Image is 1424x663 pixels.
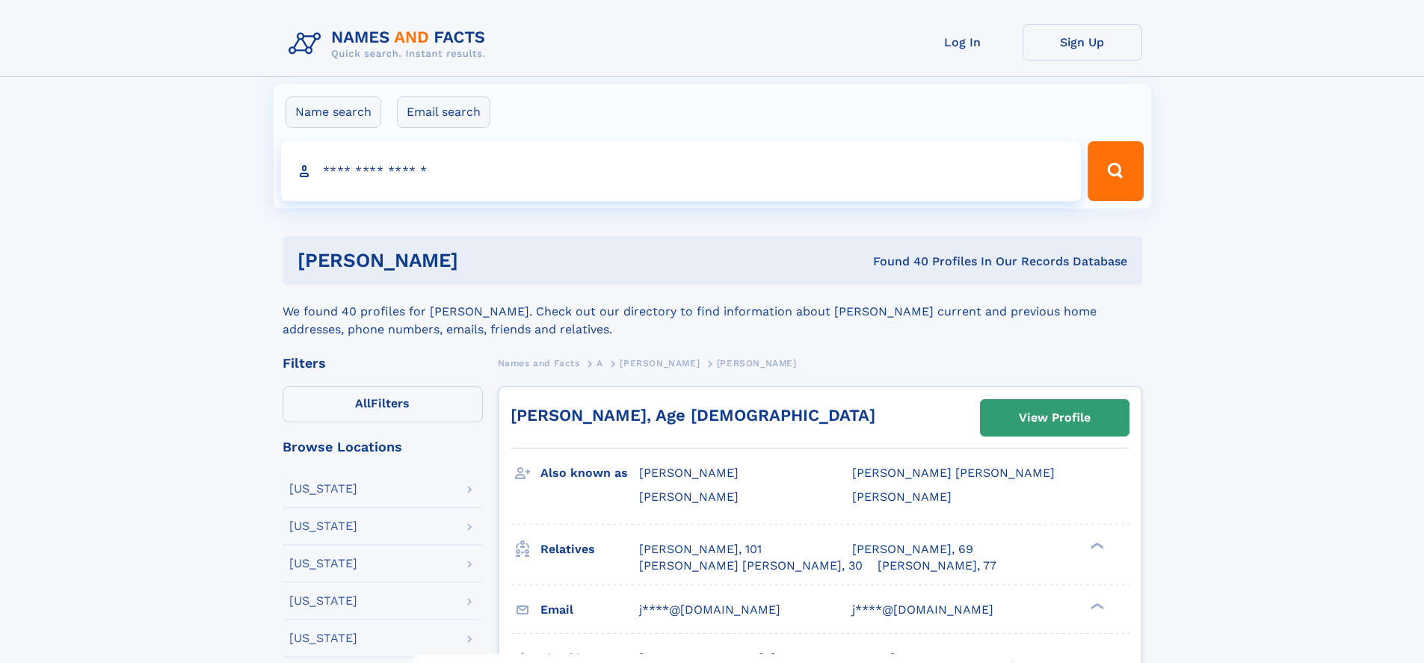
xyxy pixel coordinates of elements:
a: Sign Up [1023,24,1142,61]
span: [PERSON_NAME] [639,490,739,504]
label: Filters [283,386,483,422]
button: Search Button [1088,141,1143,201]
span: [PERSON_NAME] [639,466,739,480]
a: Log In [903,24,1023,61]
div: We found 40 profiles for [PERSON_NAME]. Check out our directory to find information about [PERSON... [283,285,1142,339]
div: ❯ [1087,540,1105,550]
div: [US_STATE] [289,520,357,532]
div: ❯ [1087,601,1105,611]
a: [PERSON_NAME], 77 [878,558,996,574]
div: [US_STATE] [289,483,357,495]
label: Name search [286,96,381,128]
div: [US_STATE] [289,595,357,607]
span: A [597,358,603,368]
div: View Profile [1019,401,1091,435]
div: [US_STATE] [289,632,357,644]
div: Browse Locations [283,440,483,454]
a: Names and Facts [498,354,580,372]
span: [PERSON_NAME] [852,490,952,504]
img: Logo Names and Facts [283,24,498,64]
h3: Relatives [540,537,639,562]
div: Filters [283,357,483,370]
a: [PERSON_NAME], Age [DEMOGRAPHIC_DATA] [511,406,875,425]
a: View Profile [981,400,1129,436]
a: [PERSON_NAME], 69 [852,541,973,558]
a: [PERSON_NAME] [PERSON_NAME], 30 [639,558,863,574]
span: [PERSON_NAME] [PERSON_NAME] [852,466,1055,480]
a: [PERSON_NAME] [620,354,700,372]
a: A [597,354,603,372]
div: Found 40 Profiles In Our Records Database [665,253,1127,270]
h1: [PERSON_NAME] [298,251,666,270]
h3: Also known as [540,460,639,486]
label: Email search [397,96,490,128]
span: All [355,396,371,410]
a: [PERSON_NAME], 101 [639,541,762,558]
span: [PERSON_NAME] [717,358,797,368]
h3: Email [540,597,639,623]
span: [PERSON_NAME] [620,358,700,368]
div: [US_STATE] [289,558,357,570]
input: search input [281,141,1082,201]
